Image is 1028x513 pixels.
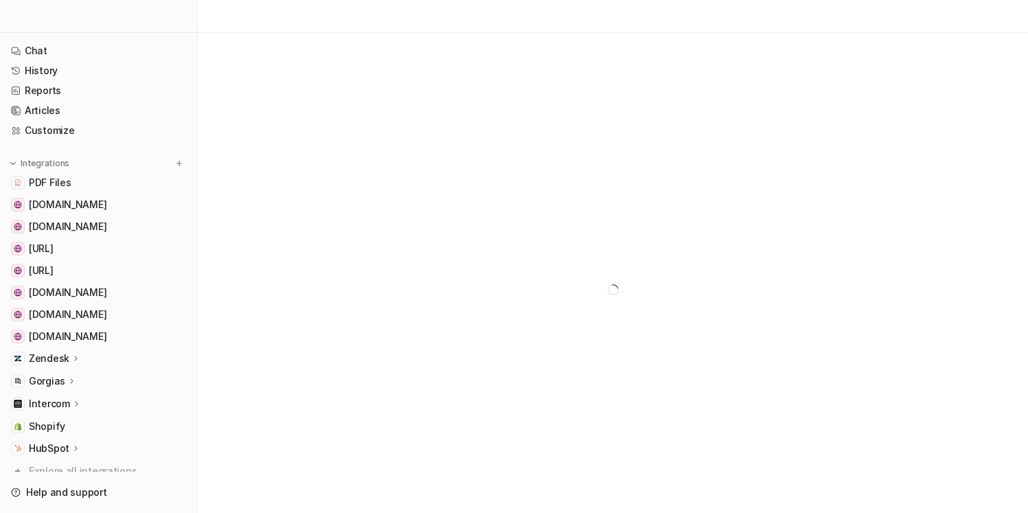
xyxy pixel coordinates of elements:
a: www.example.com[DOMAIN_NAME] [5,305,192,324]
img: www.eesel.ai [14,266,22,275]
img: Zendesk [14,354,22,363]
span: [DOMAIN_NAME] [29,198,106,212]
a: Customize [5,121,192,140]
a: gitlab.com[DOMAIN_NAME] [5,283,192,302]
p: Zendesk [29,352,69,365]
img: mail.google.com [14,223,22,231]
a: ShopifyShopify [5,417,192,436]
a: www.eesel.ai[URL] [5,261,192,280]
img: Gorgias [14,377,22,385]
span: Explore all integrations [29,460,186,482]
button: Integrations [5,157,73,170]
span: [DOMAIN_NAME] [29,286,106,299]
a: example.com[DOMAIN_NAME] [5,327,192,346]
span: [DOMAIN_NAME] [29,308,106,321]
img: github.com [14,201,22,209]
p: Intercom [29,397,70,411]
img: example.com [14,332,22,341]
span: [URL] [29,242,54,255]
a: Help and support [5,483,192,502]
img: explore all integrations [11,464,25,478]
span: Shopify [29,420,65,433]
a: mail.google.com[DOMAIN_NAME] [5,217,192,236]
p: Gorgias [29,374,65,388]
a: Reports [5,81,192,100]
img: www.example.com [14,310,22,319]
p: Integrations [21,158,69,169]
img: Intercom [14,400,22,408]
a: PDF FilesPDF Files [5,173,192,192]
a: Explore all integrations [5,461,192,481]
p: HubSpot [29,442,69,455]
span: [DOMAIN_NAME] [29,220,106,233]
a: Chat [5,41,192,60]
img: Shopify [14,422,22,431]
img: dashboard.eesel.ai [14,244,22,253]
span: [URL] [29,264,54,277]
img: gitlab.com [14,288,22,297]
span: [DOMAIN_NAME] [29,330,106,343]
a: dashboard.eesel.ai[URL] [5,239,192,258]
a: Articles [5,101,192,120]
img: expand menu [8,159,18,168]
img: HubSpot [14,444,22,453]
a: History [5,61,192,80]
img: menu_add.svg [174,159,184,168]
img: PDF Files [14,179,22,187]
a: github.com[DOMAIN_NAME] [5,195,192,214]
span: PDF Files [29,176,71,190]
